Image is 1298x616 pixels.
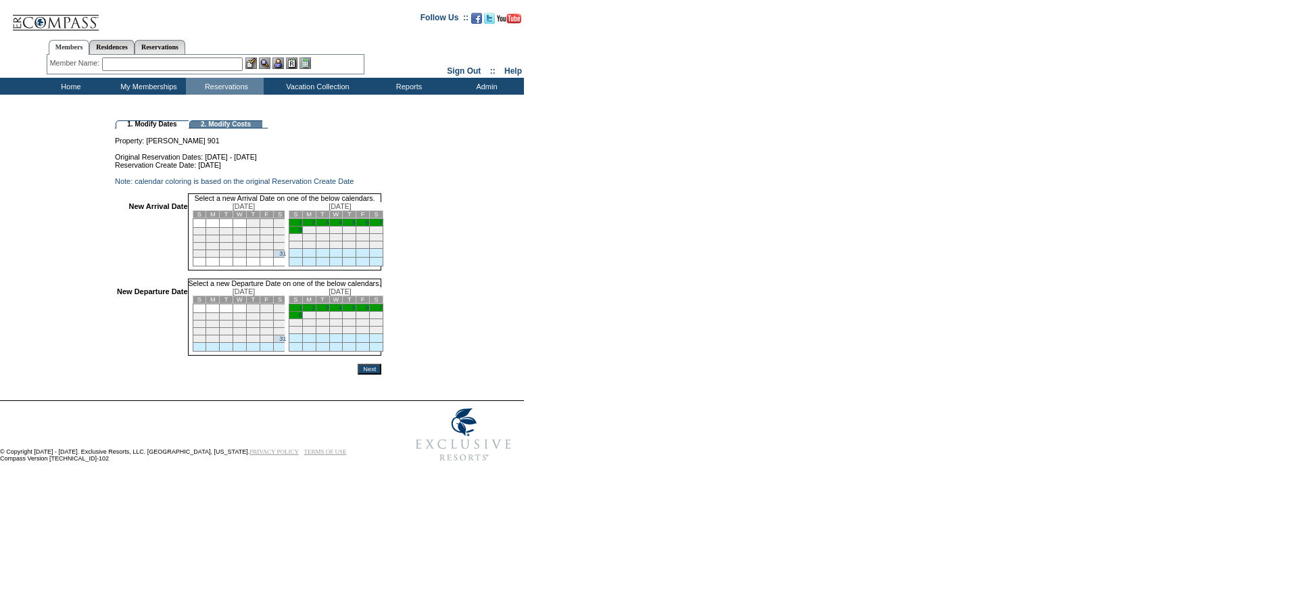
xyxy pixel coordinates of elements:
[233,335,247,343] td: 28
[299,227,302,233] a: 8
[193,211,206,218] td: S
[193,228,206,235] td: 4
[108,78,186,95] td: My Memberships
[343,327,356,334] td: 26
[246,304,260,313] td: 1
[233,250,247,258] td: 28
[329,211,343,218] td: W
[316,227,329,234] td: 10
[316,241,329,249] td: 24
[259,57,270,69] img: View
[233,211,247,218] td: W
[89,40,135,54] a: Residences
[299,304,302,311] a: 1
[273,211,287,218] td: S
[206,228,220,235] td: 5
[304,448,347,455] a: TERMS OF USE
[220,243,233,250] td: 20
[302,234,316,241] td: 16
[447,66,481,76] a: Sign Out
[30,78,108,95] td: Home
[246,321,260,328] td: 15
[220,296,233,304] td: T
[316,234,329,241] td: 17
[233,321,247,328] td: 14
[49,40,90,55] a: Members
[206,235,220,243] td: 12
[329,287,352,295] span: [DATE]
[273,313,287,321] td: 10
[279,335,286,342] a: 31
[233,313,247,321] td: 7
[273,235,287,243] td: 17
[420,11,468,28] td: Follow Us ::
[370,312,383,319] td: 14
[115,128,381,145] td: Property: [PERSON_NAME] 901
[260,296,273,304] td: F
[246,250,260,258] td: 29
[260,304,273,313] td: 2
[316,211,329,218] td: T
[115,177,381,185] td: Note: calendar coloring is based on the original Reservation Create Date
[356,312,370,319] td: 13
[260,211,273,218] td: F
[11,3,99,31] img: Compass Home
[260,228,273,235] td: 9
[264,78,368,95] td: Vacation Collection
[289,241,302,249] td: 22
[370,296,383,304] td: S
[370,241,383,249] td: 28
[302,312,316,319] td: 9
[289,234,302,241] td: 15
[312,304,315,311] a: 2
[289,296,302,304] td: S
[316,327,329,334] td: 24
[50,57,102,69] div: Member Name:
[233,243,247,250] td: 21
[329,241,343,249] td: 25
[193,243,206,250] td: 18
[260,243,273,250] td: 23
[193,313,206,321] td: 4
[206,243,220,250] td: 19
[206,328,220,335] td: 19
[370,234,383,241] td: 21
[343,319,356,327] td: 19
[246,335,260,343] td: 29
[206,296,220,304] td: M
[352,219,356,226] a: 5
[370,319,383,327] td: 21
[233,228,247,235] td: 7
[286,57,297,69] img: Reservations
[343,241,356,249] td: 26
[206,321,220,328] td: 12
[233,296,247,304] td: W
[115,145,381,161] td: Original Reservation Dates: [DATE] - [DATE]
[260,313,273,321] td: 9
[471,13,482,24] img: Become our fan on Facebook
[260,328,273,335] td: 23
[403,401,524,469] img: Exclusive Resorts
[206,250,220,258] td: 26
[302,227,316,234] td: 9
[246,328,260,335] td: 22
[316,296,329,304] td: T
[339,304,342,311] a: 4
[316,312,329,319] td: 10
[189,120,262,128] td: 2. Modify Costs
[246,211,260,218] td: T
[116,120,189,128] td: 1. Modify Dates
[343,227,356,234] td: 12
[193,328,206,335] td: 18
[246,313,260,321] td: 8
[302,211,316,218] td: M
[260,219,273,228] td: 2
[206,211,220,218] td: M
[193,296,206,304] td: S
[188,279,382,287] td: Select a new Departure Date on one of the below calendars.
[356,241,370,249] td: 27
[352,304,356,311] a: 5
[497,14,521,24] img: Subscribe to our YouTube Channel
[302,319,316,327] td: 16
[233,328,247,335] td: 21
